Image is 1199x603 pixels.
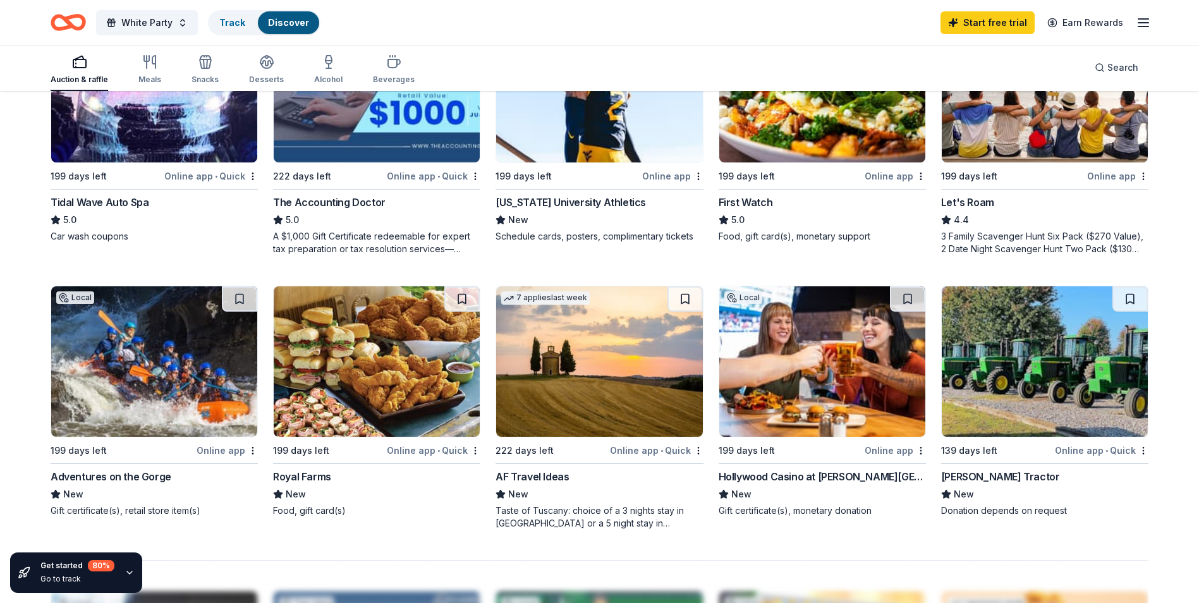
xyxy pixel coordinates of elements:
[941,230,1148,255] div: 3 Family Scavenger Hunt Six Pack ($270 Value), 2 Date Night Scavenger Hunt Two Pack ($130 Value)
[51,195,149,210] div: Tidal Wave Auto Spa
[373,49,415,91] button: Beverages
[51,443,107,458] div: 199 days left
[610,442,703,458] div: Online app Quick
[387,442,480,458] div: Online app Quick
[719,169,775,184] div: 199 days left
[215,171,217,181] span: •
[314,75,343,85] div: Alcohol
[51,504,258,517] div: Gift certificate(s), retail store item(s)
[437,171,440,181] span: •
[138,49,161,91] button: Meals
[496,286,702,437] img: Image for AF Travel Ideas
[501,291,590,305] div: 7 applies last week
[719,195,773,210] div: First Watch
[56,291,94,304] div: Local
[496,286,703,530] a: Image for AF Travel Ideas7 applieslast week222 days leftOnline app•QuickAF Travel IdeasNewTaste o...
[51,169,107,184] div: 199 days left
[286,212,299,228] span: 5.0
[954,212,969,228] span: 4.4
[940,11,1035,34] a: Start free trial
[865,442,926,458] div: Online app
[273,169,331,184] div: 222 days left
[268,17,309,28] a: Discover
[51,11,258,243] a: Image for Tidal Wave Auto Spa1 applylast week199 days leftOnline app•QuickTidal Wave Auto Spa5.0C...
[496,443,554,458] div: 222 days left
[40,574,114,584] div: Go to track
[63,212,76,228] span: 5.0
[273,443,329,458] div: 199 days left
[1107,60,1138,75] span: Search
[314,49,343,91] button: Alcohol
[249,75,284,85] div: Desserts
[273,469,331,484] div: Royal Farms
[941,504,1148,517] div: Donation depends on request
[941,443,997,458] div: 139 days left
[1040,11,1131,34] a: Earn Rewards
[719,286,925,437] img: Image for Hollywood Casino at Charles Town Races
[51,286,258,517] a: Image for Adventures on the GorgeLocal199 days leftOnline appAdventures on the GorgeNewGift certi...
[1105,446,1108,456] span: •
[954,487,974,502] span: New
[941,286,1148,517] a: Image for Meade Tractor139 days leftOnline app•Quick[PERSON_NAME] TractorNewDonation depends on r...
[941,11,1148,255] a: Image for Let's Roam1 applylast week199 days leftOnline appLet's Roam4.43 Family Scavenger Hunt S...
[942,286,1148,437] img: Image for Meade Tractor
[731,487,752,502] span: New
[51,469,171,484] div: Adventures on the Gorge
[40,560,114,571] div: Get started
[286,487,306,502] span: New
[719,11,926,243] a: Image for First Watch2 applieslast week199 days leftOnline appFirst Watch5.0Food, gift card(s), m...
[496,504,703,530] div: Taste of Tuscany: choice of a 3 nights stay in [GEOGRAPHIC_DATA] or a 5 night stay in [GEOGRAPHIC...
[373,75,415,85] div: Beverages
[51,49,108,91] button: Auction & raffle
[273,286,480,517] a: Image for Royal Farms199 days leftOnline app•QuickRoyal FarmsNewFood, gift card(s)
[941,169,997,184] div: 199 days left
[273,195,386,210] div: The Accounting Doctor
[164,168,258,184] div: Online app Quick
[941,469,1060,484] div: [PERSON_NAME] Tractor
[496,230,703,243] div: Schedule cards, posters, complimentary tickets
[121,15,173,30] span: White Party
[496,169,552,184] div: 199 days left
[496,11,703,243] a: Image for West Virginia University AthleticsLocal199 days leftOnline app[US_STATE] University Ath...
[719,504,926,517] div: Gift certificate(s), monetary donation
[88,560,114,571] div: 80 %
[719,443,775,458] div: 199 days left
[192,75,219,85] div: Snacks
[51,75,108,85] div: Auction & raffle
[63,487,83,502] span: New
[1085,55,1148,80] button: Search
[941,195,994,210] div: Let's Roam
[249,49,284,91] button: Desserts
[51,8,86,37] a: Home
[731,212,745,228] span: 5.0
[51,230,258,243] div: Car wash coupons
[192,49,219,91] button: Snacks
[1055,442,1148,458] div: Online app Quick
[219,17,245,28] a: Track
[51,286,257,437] img: Image for Adventures on the Gorge
[719,230,926,243] div: Food, gift card(s), monetary support
[865,168,926,184] div: Online app
[496,195,646,210] div: [US_STATE] University Athletics
[387,168,480,184] div: Online app Quick
[274,286,480,437] img: Image for Royal Farms
[642,168,703,184] div: Online app
[273,230,480,255] div: A $1,000 Gift Certificate redeemable for expert tax preparation or tax resolution services—recipi...
[508,212,528,228] span: New
[197,442,258,458] div: Online app
[273,504,480,517] div: Food, gift card(s)
[496,469,569,484] div: AF Travel Ideas
[273,11,480,255] a: Image for The Accounting DoctorTop rated17 applieslast week222 days leftOnline app•QuickThe Accou...
[437,446,440,456] span: •
[1087,168,1148,184] div: Online app
[96,10,198,35] button: White Party
[660,446,663,456] span: •
[138,75,161,85] div: Meals
[208,10,320,35] button: TrackDiscover
[719,286,926,517] a: Image for Hollywood Casino at Charles Town RacesLocal199 days leftOnline appHollywood Casino at [...
[724,291,762,304] div: Local
[508,487,528,502] span: New
[719,469,926,484] div: Hollywood Casino at [PERSON_NAME][GEOGRAPHIC_DATA]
